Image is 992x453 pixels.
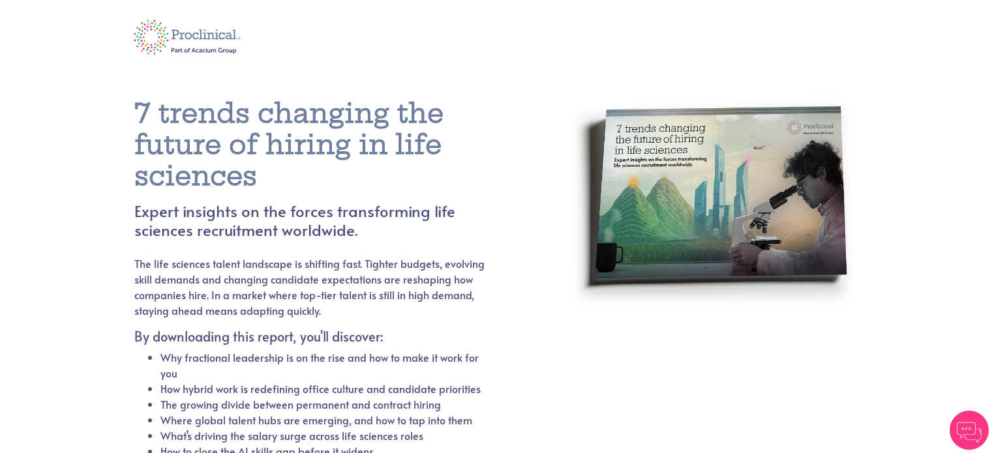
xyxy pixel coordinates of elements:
[160,412,486,428] li: Where global talent hubs are emerging, and how to tap into them
[950,411,989,450] img: Chatbot
[160,381,486,396] li: How hybrid work is redefining office culture and candidate priorities
[160,428,486,443] li: What’s driving the salary surge across life sciences roles
[160,349,486,381] li: Why fractional leadership is on the rise and how to make it work for you
[134,256,486,318] p: The life sciences talent landscape is shifting fast. Tighter budgets, evolving skill demands and ...
[160,396,486,412] li: The growing divide between permanent and contract hiring
[134,202,517,240] h4: Expert insights on the forces transforming life sciences recruitment worldwide.
[134,98,517,192] h1: 7 trends changing the future of hiring in life sciences
[125,11,250,63] img: logo
[134,329,486,344] h5: By downloading this report, you'll discover:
